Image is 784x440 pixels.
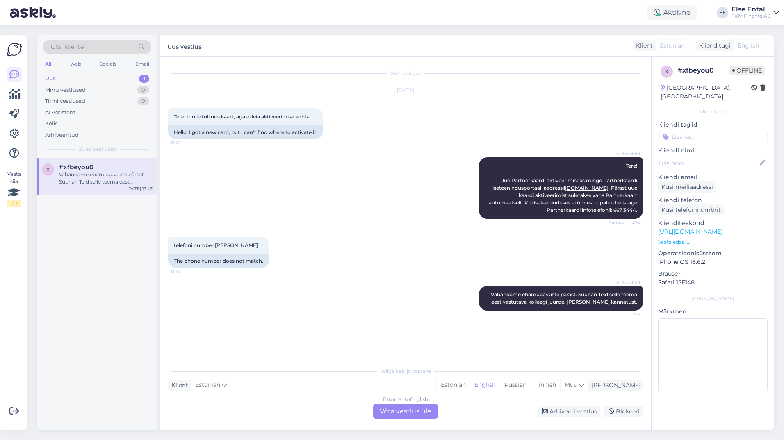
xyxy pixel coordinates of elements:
[59,171,153,186] div: Vabandame ebamugavuste pärast. Suunan Teid selle teema eest vastutava kolleegi juurde. [PERSON_NA...
[7,200,21,207] div: 1 / 3
[610,151,640,157] span: AI Assistent
[43,59,53,69] div: All
[437,379,470,391] div: Estonian
[658,228,722,235] a: [URL][DOMAIN_NAME]
[59,163,93,171] span: #xfbeyou0
[489,163,638,213] span: Tere! Uue Partnerkaardi aktiveerimiseks minge Partnerkaardi iseteenindusportaali aadressil . Pära...
[658,258,768,266] p: iPhone OS 18.6.2
[537,406,600,417] div: Arhiveeri vestlus
[68,59,83,69] div: Web
[500,379,531,391] div: Russian
[7,42,22,57] img: Askly Logo
[696,41,731,50] div: Klienditugi
[491,291,638,305] span: Vabandame ebamugavuste pärast. Suunan Teid selle teema eest vastutava kolleegi juurde. [PERSON_NA...
[717,7,728,18] div: EE
[7,170,21,207] div: Vaata siia
[610,311,640,317] span: 13:47
[661,84,751,101] div: [GEOGRAPHIC_DATA], [GEOGRAPHIC_DATA]
[732,6,779,19] a: Else EntalTKM Finants AS
[658,108,768,116] div: Kliendi info
[610,279,640,286] span: AI Assistent
[127,186,153,192] div: [DATE] 13:47
[647,5,697,20] div: Aktiivne
[171,268,201,274] span: 13:47
[168,367,643,375] div: Valige keel ja vastake
[167,40,201,51] label: Uus vestlus
[134,59,151,69] div: Email
[658,120,768,129] p: Kliendi tag'id
[171,140,201,146] span: 13:42
[658,146,768,155] p: Kliendi nimi
[139,75,149,83] div: 1
[658,238,768,246] p: Vaata edasi ...
[45,131,79,139] div: Arhiveeritud
[78,145,116,153] span: Uued vestlused
[732,13,770,19] div: TKM Finants AS
[660,41,685,50] span: Estonian
[45,120,57,128] div: Kõik
[665,68,668,75] span: x
[168,87,643,94] div: [DATE]
[658,196,768,204] p: Kliendi telefon
[658,131,768,143] input: Lisa tag
[46,166,50,172] span: x
[658,181,716,193] div: Küsi meiliaadressi
[373,404,438,419] div: Võta vestlus üle
[383,396,428,403] div: Estonian to English
[174,113,311,120] span: Tere. mulle tuli uus kaart, aga ei leia aktiveerimise kohta.
[470,379,500,391] div: English
[658,295,768,302] div: [PERSON_NAME]
[658,219,768,227] p: Klienditeekond
[738,41,759,50] span: English
[168,125,323,139] div: Hello, I got a new card, but I can't find where to activate it.
[45,97,85,105] div: Tiimi vestlused
[729,66,765,75] span: Offline
[588,381,640,390] div: [PERSON_NAME]
[45,86,86,94] div: Minu vestlused
[174,242,258,248] span: telefoni number [PERSON_NAME]
[609,219,640,225] span: Nähtud ✓ 13:42
[98,59,118,69] div: Socials
[51,43,84,51] span: Otsi kliente
[168,381,188,390] div: Klient
[658,307,768,316] p: Märkmed
[658,173,768,181] p: Kliendi email
[678,66,729,75] div: # xfbeyou0
[565,185,609,191] a: [DOMAIN_NAME]
[658,249,768,258] p: Operatsioonisüsteem
[604,406,643,417] div: Blokeeri
[633,41,653,50] div: Klient
[658,278,768,287] p: Safari 15E148
[45,109,75,117] div: AI Assistent
[168,254,269,268] div: The phone number does not match.
[658,270,768,278] p: Brauser
[732,6,770,13] div: Else Ental
[137,86,149,94] div: 0
[658,204,724,215] div: Küsi telefoninumbrit
[168,70,643,77] div: Vestlus algas
[195,381,220,390] span: Estonian
[45,75,56,83] div: Uus
[531,379,560,391] div: Finnish
[659,159,758,168] input: Lisa nimi
[565,381,577,388] span: Muu
[137,97,149,105] div: 0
